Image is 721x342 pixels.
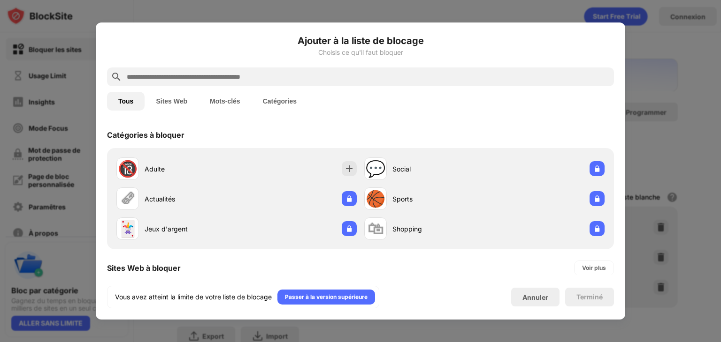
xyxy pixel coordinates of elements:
[145,224,237,234] div: Jeux d'argent
[107,49,614,56] div: Choisis ce qu'il faut bloquer
[118,159,138,178] div: 🔞
[107,92,145,111] button: Tous
[582,263,606,273] div: Voir plus
[366,189,385,208] div: 🏀
[252,92,308,111] button: Catégories
[576,293,603,301] div: Terminé
[107,34,614,48] h6: Ajouter à la liste de blocage
[118,219,138,238] div: 🃏
[199,92,252,111] button: Mots-clés
[285,292,368,302] div: Passer à la version supérieure
[120,189,136,208] div: 🗞
[107,130,184,140] div: Catégories à bloquer
[107,263,181,273] div: Sites Web à bloquer
[392,224,484,234] div: Shopping
[145,194,237,204] div: Actualités
[111,71,122,82] img: search.svg
[368,219,384,238] div: 🛍
[145,92,199,111] button: Sites Web
[392,194,484,204] div: Sports
[115,292,272,302] div: Vous avez atteint la limite de votre liste de blocage
[366,159,385,178] div: 💬
[522,293,548,301] div: Annuler
[145,164,237,174] div: Adulte
[392,164,484,174] div: Social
